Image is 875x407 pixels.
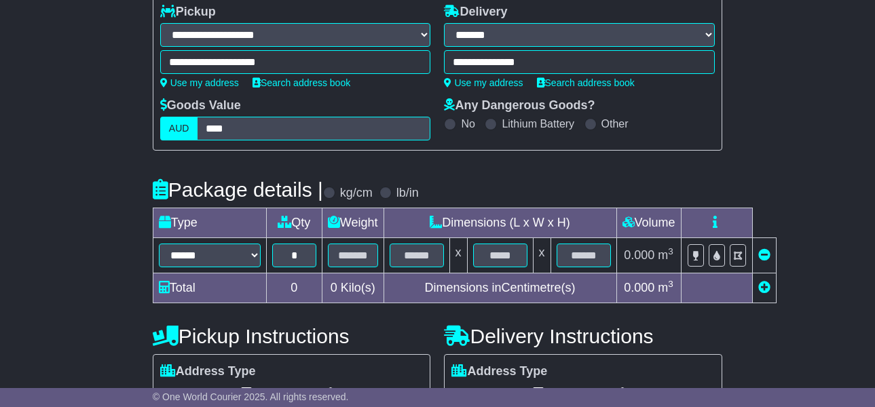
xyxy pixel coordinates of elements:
[384,273,616,303] td: Dimensions in Centimetre(s)
[153,273,266,303] td: Total
[240,383,310,404] span: Commercial
[601,117,629,130] label: Other
[616,208,681,238] td: Volume
[153,391,349,402] span: © One World Courier 2025. All rights reserved.
[324,383,415,404] span: Air & Sea Depot
[624,281,654,294] span: 0.000
[160,5,216,20] label: Pickup
[658,281,673,294] span: m
[160,77,239,88] a: Use my address
[502,117,574,130] label: Lithium Battery
[160,383,226,404] span: Residential
[322,273,384,303] td: Kilo(s)
[384,208,616,238] td: Dimensions (L x W x H)
[160,98,241,113] label: Goods Value
[449,238,467,273] td: x
[758,281,770,294] a: Add new item
[658,248,673,262] span: m
[624,248,654,262] span: 0.000
[668,246,673,256] sup: 3
[266,273,322,303] td: 0
[444,325,722,347] h4: Delivery Instructions
[153,178,323,201] h4: Package details |
[616,383,707,404] span: Air & Sea Depot
[153,325,431,347] h4: Pickup Instructions
[444,98,595,113] label: Any Dangerous Goods?
[444,5,507,20] label: Delivery
[537,77,635,88] a: Search address book
[322,208,384,238] td: Weight
[533,238,551,273] td: x
[160,117,198,140] label: AUD
[451,364,547,379] label: Address Type
[153,208,266,238] td: Type
[253,77,350,88] a: Search address book
[160,364,256,379] label: Address Type
[532,383,602,404] span: Commercial
[331,281,337,294] span: 0
[461,117,474,130] label: No
[266,208,322,238] td: Qty
[758,248,770,262] a: Remove this item
[444,77,523,88] a: Use my address
[396,186,419,201] label: lb/in
[340,186,373,201] label: kg/cm
[668,279,673,289] sup: 3
[451,383,517,404] span: Residential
